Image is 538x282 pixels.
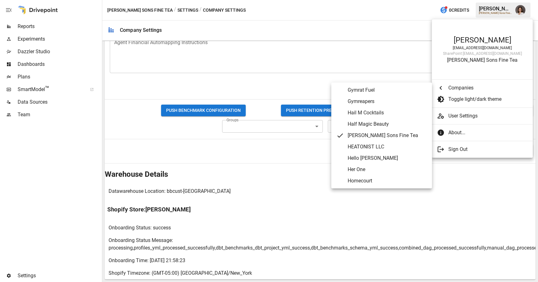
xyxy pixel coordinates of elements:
span: User Settings [448,112,528,120]
span: Companies [448,84,528,92]
div: [PERSON_NAME] Sons Fine Tea [438,57,526,63]
div: SharePoint: [EMAIL_ADDRESS][DOMAIN_NAME] [438,51,526,56]
span: Sign Out [448,146,528,153]
span: Hail M Cocktails [348,109,427,117]
span: Gymrat Fuel [348,86,427,94]
div: [EMAIL_ADDRESS][DOMAIN_NAME] [438,46,526,50]
span: Half Magic Beauty [348,120,427,128]
span: Gymreapers [348,98,427,105]
span: Hello [PERSON_NAME] [348,154,427,162]
span: About... [448,129,528,136]
span: [PERSON_NAME] Sons Fine Tea [348,132,427,139]
span: Toggle light/dark theme [448,95,528,103]
div: [PERSON_NAME] [438,36,526,44]
span: Her One [348,166,427,173]
span: HEATONIST LLC [348,143,427,151]
span: Homecourt [348,177,427,185]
